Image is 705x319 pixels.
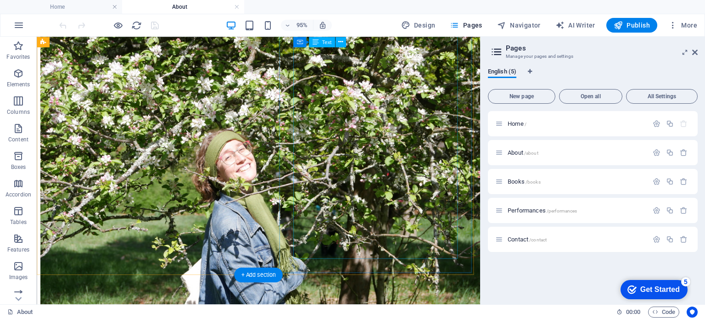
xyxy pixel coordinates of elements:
[492,94,551,99] span: New page
[606,18,657,33] button: Publish
[653,178,660,185] div: Settings
[632,308,634,315] span: :
[652,307,675,318] span: Code
[680,178,688,185] div: Remove
[626,307,640,318] span: 00 00
[505,207,648,213] div: Performances/performances
[616,307,641,318] h6: Session time
[488,68,698,85] div: Language Tabs
[401,21,436,30] span: Design
[525,122,526,127] span: /
[295,20,309,31] h6: 95%
[234,267,282,282] div: + Add section
[7,5,74,24] div: Get Started 5 items remaining, 0% complete
[563,94,618,99] span: Open all
[666,149,674,157] div: Duplicate
[319,21,327,29] i: On resize automatically adjust zoom level to fit chosen device.
[397,18,439,33] div: Design (Ctrl+Alt+Y)
[508,207,577,214] span: Performances
[488,89,555,104] button: New page
[10,218,27,226] p: Tables
[653,120,660,128] div: Settings
[68,2,77,11] div: 5
[505,236,648,242] div: Contact/contact
[446,18,486,33] button: Pages
[665,18,701,33] button: More
[508,120,526,127] span: Click to open page
[552,18,599,33] button: AI Writer
[493,18,544,33] button: Navigator
[653,235,660,243] div: Settings
[506,52,679,61] h3: Manage your pages and settings
[680,207,688,214] div: Remove
[529,237,547,242] span: /contact
[505,121,648,127] div: Home/
[666,207,674,214] div: Duplicate
[666,235,674,243] div: Duplicate
[122,2,244,12] h4: About
[11,163,26,171] p: Boxes
[555,21,595,30] span: AI Writer
[668,21,697,30] span: More
[653,207,660,214] div: Settings
[524,151,538,156] span: /about
[666,120,674,128] div: Duplicate
[680,235,688,243] div: Remove
[112,20,123,31] button: Click here to leave preview mode and continue editing
[7,246,29,253] p: Features
[653,149,660,157] div: Settings
[131,20,142,31] button: reload
[687,307,698,318] button: Usercentrics
[666,178,674,185] div: Duplicate
[506,44,698,52] h2: Pages
[7,108,30,116] p: Columns
[680,149,688,157] div: Remove
[131,20,142,31] i: Reload page
[8,136,28,143] p: Content
[626,89,698,104] button: All Settings
[6,191,31,198] p: Accordion
[27,10,67,18] div: Get Started
[508,236,547,243] span: Click to open page
[547,208,577,213] span: /performances
[508,178,541,185] span: Books
[505,150,648,156] div: About/about
[281,20,313,31] button: 95%
[526,179,541,185] span: /books
[6,53,30,61] p: Favorites
[450,21,482,30] span: Pages
[322,39,331,45] span: Text
[488,66,516,79] span: English (5)
[397,18,439,33] button: Design
[680,120,688,128] div: The startpage cannot be deleted
[508,149,538,156] span: About
[505,179,648,185] div: Books/books
[559,89,622,104] button: Open all
[648,307,679,318] button: Code
[7,307,33,318] a: Click to cancel selection. Double-click to open Pages
[614,21,650,30] span: Publish
[497,21,541,30] span: Navigator
[9,274,28,281] p: Images
[630,94,694,99] span: All Settings
[7,81,30,88] p: Elements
